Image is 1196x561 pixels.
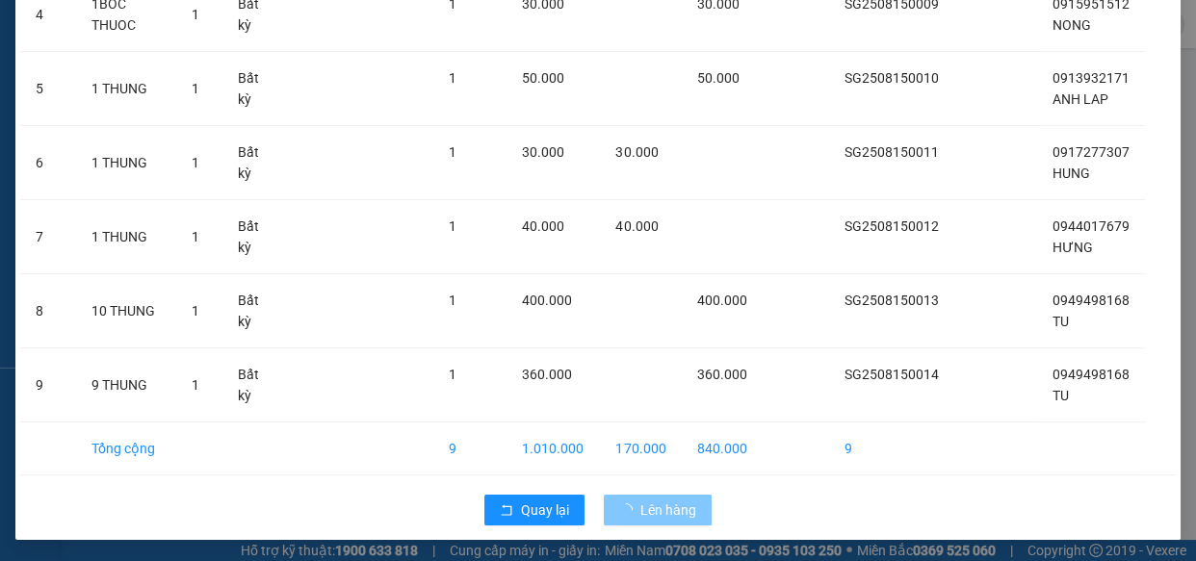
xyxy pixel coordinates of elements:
span: Lên hàng [640,499,696,521]
span: 50.000 [696,70,739,86]
span: SG2508150013 [844,293,938,308]
b: [PERSON_NAME] [24,124,109,215]
span: 1 [449,218,456,234]
td: Tổng cộng [76,422,176,475]
span: 0944017679 [1053,218,1130,234]
span: 1 [192,303,199,319]
td: 1 THUNG [76,52,176,126]
span: 1 [192,7,199,22]
td: 6 [20,126,76,200]
span: ANH LAP [1053,91,1108,107]
span: 1 [192,377,199,393]
span: 360.000 [522,367,572,382]
span: 1 [192,229,199,244]
span: 1 [449,367,456,382]
span: 360.000 [696,367,746,382]
b: [DOMAIN_NAME] [162,73,265,89]
span: 400.000 [696,293,746,308]
span: 40.000 [615,218,658,234]
td: 8 [20,274,76,348]
td: 10 THUNG [76,274,176,348]
button: rollbackQuay lại [484,495,585,525]
td: 9 [828,422,953,475]
span: 0913932171 [1053,70,1130,86]
span: 0917277307 [1053,144,1130,160]
button: Lên hàng [604,495,712,525]
span: 0949498168 [1053,293,1130,308]
td: 9 [20,348,76,422]
span: SG2508150011 [844,144,938,160]
td: Bất kỳ [222,52,287,126]
span: 0949498168 [1053,367,1130,382]
td: 9 [433,422,506,475]
span: Quay lại [521,499,569,521]
span: HƯNG [1053,240,1093,255]
li: (c) 2017 [162,91,265,115]
span: loading [619,503,640,517]
span: SG2508150014 [844,367,938,382]
td: Bất kỳ [222,200,287,274]
span: TU [1053,314,1069,329]
td: 1 THUNG [76,126,176,200]
td: 9 THUNG [76,348,176,422]
td: Bất kỳ [222,126,287,200]
span: SG2508150012 [844,218,938,234]
span: TU [1053,388,1069,403]
td: 1.010.000 [507,422,601,475]
span: 50.000 [522,70,564,86]
span: 400.000 [522,293,572,308]
span: 1 [192,155,199,170]
b: BIÊN NHẬN GỬI HÀNG HÓA [124,28,185,185]
span: 1 [449,144,456,160]
td: Bất kỳ [222,274,287,348]
img: logo.jpg [209,24,255,70]
span: NONG [1053,17,1091,33]
td: Bất kỳ [222,348,287,422]
td: 170.000 [600,422,681,475]
span: 1 [449,293,456,308]
td: 1 THUNG [76,200,176,274]
span: 30.000 [615,144,658,160]
span: 40.000 [522,218,564,234]
td: 840.000 [681,422,762,475]
span: 1 [192,81,199,96]
span: SG2508150010 [844,70,938,86]
span: 30.000 [522,144,564,160]
span: rollback [500,503,513,519]
td: 7 [20,200,76,274]
td: 5 [20,52,76,126]
span: HUNG [1053,166,1090,181]
span: 1 [449,70,456,86]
